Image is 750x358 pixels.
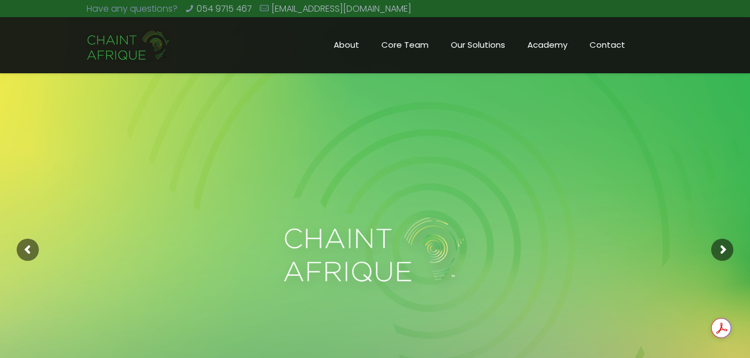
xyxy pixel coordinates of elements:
[323,37,370,53] span: About
[516,37,578,53] span: Academy
[197,2,252,15] a: 054 9715 467
[370,37,440,53] span: Core Team
[578,37,636,53] span: Contact
[516,17,578,73] a: Academy
[323,17,370,73] a: About
[440,17,516,73] a: Our Solutions
[87,17,171,73] a: Chaint Afrique
[440,37,516,53] span: Our Solutions
[370,17,440,73] a: Core Team
[87,29,171,62] img: Chaint_Afrique-20
[578,17,636,73] a: Contact
[271,2,411,15] a: [EMAIL_ADDRESS][DOMAIN_NAME]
